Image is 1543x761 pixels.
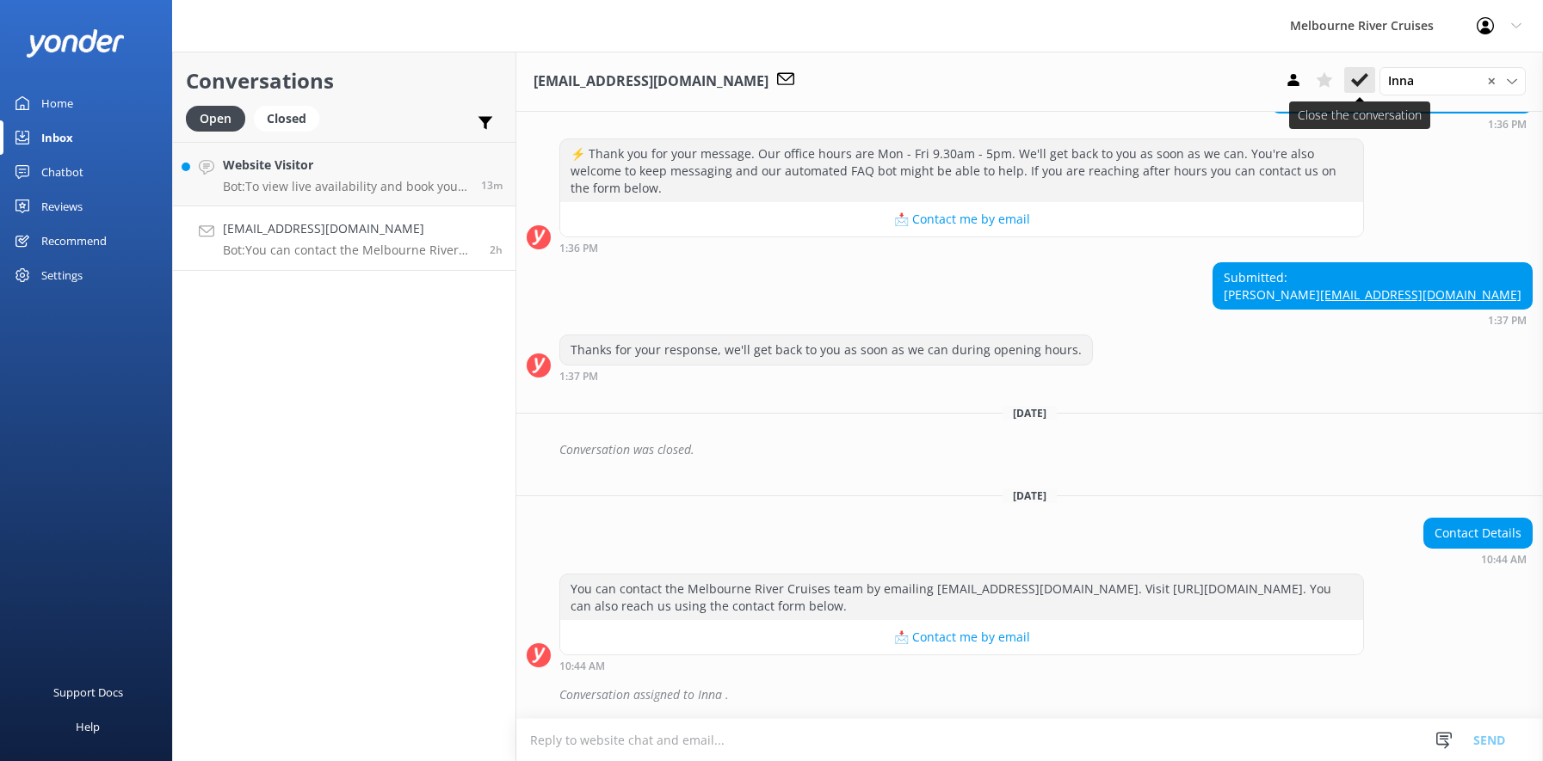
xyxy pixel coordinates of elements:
div: Closed [254,106,319,132]
div: Open [186,106,245,132]
button: 📩 Contact me by email [560,620,1363,654]
div: Oct 02 2025 10:44am (UTC +10:00) Australia/Sydney [1423,553,1533,565]
div: Sep 25 2025 01:36pm (UTC +10:00) Australia/Sydney [1271,118,1533,130]
div: Sep 25 2025 01:37pm (UTC +10:00) Australia/Sydney [1213,314,1533,326]
div: Settings [41,258,83,292]
div: Oct 02 2025 10:44am (UTC +10:00) Australia/Sydney [559,660,1364,672]
a: Closed [254,108,328,127]
strong: 10:44 AM [1481,555,1527,565]
div: Support Docs [53,675,123,709]
span: Oct 02 2025 01:12pm (UTC +10:00) Australia/Sydney [481,178,503,193]
p: Bot: You can contact the Melbourne River Cruises team by emailing [EMAIL_ADDRESS][DOMAIN_NAME]. V... [223,242,477,258]
img: yonder-white-logo.png [26,29,125,58]
strong: 1:37 PM [559,371,598,382]
div: ⚡ Thank you for your message. Our office hours are Mon - Fri 9.30am - 5pm. We'll get back to you ... [560,139,1363,202]
div: Help [76,709,100,744]
h4: [EMAIL_ADDRESS][DOMAIN_NAME] [223,219,477,238]
strong: 1:36 PM [559,243,598,254]
h2: Conversations [186,64,503,97]
div: Inbox [41,120,73,155]
strong: 1:36 PM [1488,120,1527,130]
div: Thanks for your response, we'll get back to you as soon as we can during opening hours. [560,335,1092,365]
span: [DATE] [1003,488,1057,503]
a: [EMAIL_ADDRESS][DOMAIN_NAME] [1320,286,1521,303]
span: ✕ [1487,73,1496,89]
span: Oct 02 2025 10:44am (UTC +10:00) Australia/Sydney [490,242,503,257]
a: Open [186,108,254,127]
div: Conversation was closed. [559,435,1533,464]
strong: 1:37 PM [1488,316,1527,326]
div: Chatbot [41,155,83,189]
div: Contact Details [1424,519,1532,548]
span: [DATE] [1003,406,1057,420]
a: Website VisitorBot:To view live availability and book your Melbourne River Cruise experience, ple... [173,142,515,206]
div: Sep 25 2025 01:37pm (UTC +10:00) Australia/Sydney [559,370,1093,382]
div: 2025-09-29T02:16:02.918 [527,435,1533,464]
div: You can contact the Melbourne River Cruises team by emailing [EMAIL_ADDRESS][DOMAIN_NAME]. Visit ... [560,574,1363,620]
div: Sep 25 2025 01:36pm (UTC +10:00) Australia/Sydney [559,242,1364,254]
span: Inna [1388,71,1424,90]
div: Assign User [1379,67,1526,95]
div: Submitted: [PERSON_NAME] [1213,263,1532,309]
button: 📩 Contact me by email [560,202,1363,236]
h3: [EMAIL_ADDRESS][DOMAIN_NAME] [534,71,768,93]
a: [EMAIL_ADDRESS][DOMAIN_NAME]Bot:You can contact the Melbourne River Cruises team by emailing [EMA... [173,206,515,271]
div: Reviews [41,189,83,224]
div: 2025-10-02T00:56:58.733 [527,680,1533,709]
div: Recommend [41,224,107,258]
p: Bot: To view live availability and book your Melbourne River Cruise experience, please visit: [UR... [223,179,468,194]
div: Conversation assigned to Inna . [559,680,1533,709]
h4: Website Visitor [223,156,468,175]
div: Home [41,86,73,120]
strong: 10:44 AM [559,661,605,672]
